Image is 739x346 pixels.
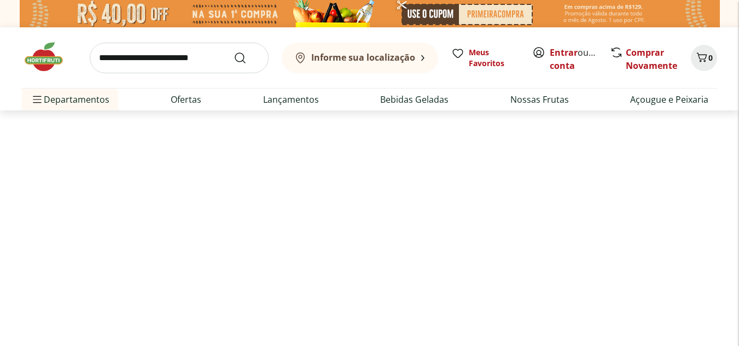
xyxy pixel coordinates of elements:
a: Comprar Novamente [626,46,677,72]
a: Nossas Frutas [510,93,569,106]
span: Meus Favoritos [469,47,519,69]
input: search [90,43,269,73]
span: 0 [708,52,713,63]
button: Carrinho [691,45,717,71]
button: Submit Search [234,51,260,64]
b: Informe sua localização [311,51,415,63]
span: Departamentos [31,86,109,113]
a: Bebidas Geladas [380,93,449,106]
a: Lançamentos [263,93,319,106]
button: Menu [31,86,44,113]
a: Ofertas [171,93,201,106]
a: Entrar [550,46,578,58]
img: Hortifruti [22,40,77,73]
span: ou [550,46,598,72]
button: Informe sua localização [282,43,438,73]
a: Criar conta [550,46,610,72]
a: Meus Favoritos [451,47,519,69]
a: Açougue e Peixaria [630,93,708,106]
